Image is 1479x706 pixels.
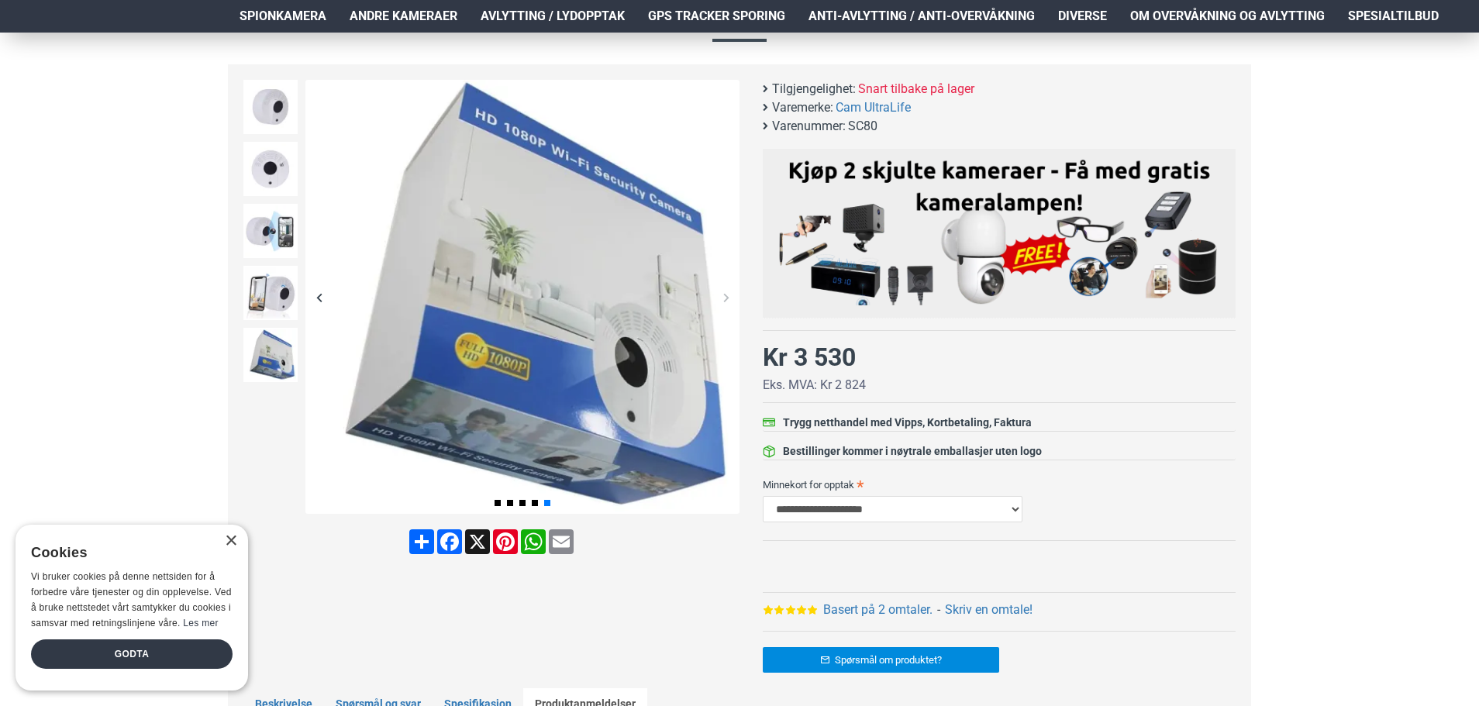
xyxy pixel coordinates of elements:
[519,500,526,506] span: Go to slide 3
[305,80,739,514] img: Trådløst skjult nattkamera i røykvarsler med 2 års batteritid - SpyGadgets.no
[858,80,974,98] span: Snart tilbake på lager
[763,339,856,376] div: Kr 3 530
[937,602,940,617] b: -
[481,7,625,26] span: Avlytting / Lydopptak
[243,204,298,258] img: Trådløst skjult nattkamera i røykvarsler med 2 års batteritid - SpyGadgets.no
[544,500,550,506] span: Go to slide 5
[243,142,298,196] img: Trådløst skjult nattkamera i røykvarsler med 2 års batteritid - SpyGadgets.no
[772,117,846,136] b: Varenummer:
[836,98,911,117] a: Cam UltraLife
[31,571,232,628] span: Vi bruker cookies på denne nettsiden for å forbedre våre tjenester og din opplevelse. Ved å bruke...
[848,117,877,136] span: SC80
[305,284,333,311] div: Previous slide
[712,284,739,311] div: Next slide
[240,7,326,26] span: Spionkamera
[491,529,519,554] a: Pinterest
[547,529,575,554] a: Email
[228,2,1251,41] span: Trådløst skjult nattkamera i røykvarsler med 2 års batteritid
[31,536,222,570] div: Cookies
[183,618,218,629] a: Les mer, opens a new window
[808,7,1035,26] span: Anti-avlytting / Anti-overvåkning
[243,266,298,320] img: Trådløst skjult nattkamera i røykvarsler med 2 års batteritid - SpyGadgets.no
[243,80,298,134] img: Trådløst skjult nattkamera i røykvarsler med 2 års batteritid - SpyGadgets.no
[1058,7,1107,26] span: Diverse
[772,98,833,117] b: Varemerke:
[783,443,1042,460] div: Bestillinger kommer i nøytrale emballasjer uten logo
[519,529,547,554] a: WhatsApp
[495,500,501,506] span: Go to slide 1
[945,601,1033,619] a: Skriv en omtale!
[225,536,236,547] div: Close
[350,7,457,26] span: Andre kameraer
[772,80,856,98] b: Tilgjengelighet:
[648,7,785,26] span: GPS Tracker Sporing
[436,529,464,554] a: Facebook
[507,500,513,506] span: Go to slide 2
[763,472,1236,497] label: Minnekort for opptak
[408,529,436,554] a: Share
[783,415,1032,431] div: Trygg netthandel med Vipps, Kortbetaling, Faktura
[464,529,491,554] a: X
[823,601,933,619] a: Basert på 2 omtaler.
[243,328,298,382] img: Trådløst skjult nattkamera i røykvarsler med 2 års batteritid - SpyGadgets.no
[763,647,999,673] a: Spørsmål om produktet?
[31,639,233,669] div: Godta
[532,500,538,506] span: Go to slide 4
[1348,7,1439,26] span: Spesialtilbud
[774,157,1224,305] img: Kjøp 2 skjulte kameraer – Få med gratis kameralampe!
[1130,7,1325,26] span: Om overvåkning og avlytting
